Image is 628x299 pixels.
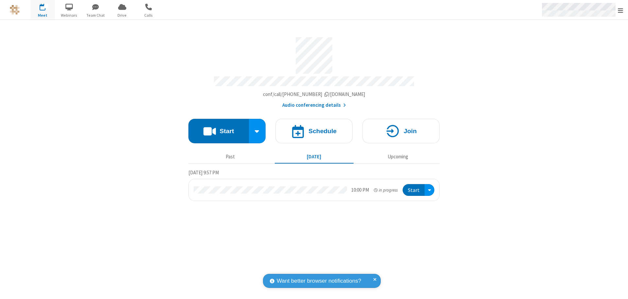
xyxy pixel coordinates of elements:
[362,119,440,143] button: Join
[136,12,161,18] span: Calls
[374,187,398,193] em: in progress
[425,184,434,196] div: Open menu
[191,150,270,163] button: Past
[275,119,353,143] button: Schedule
[30,12,55,18] span: Meet
[57,12,81,18] span: Webinars
[263,91,365,98] button: Copy my meeting room linkCopy my meeting room link
[188,32,440,109] section: Account details
[351,186,369,194] div: 10:00 PM
[275,150,354,163] button: [DATE]
[10,5,20,15] img: QA Selenium DO NOT DELETE OR CHANGE
[44,4,48,8] div: 1
[188,169,219,176] span: [DATE] 9:57 PM
[219,128,234,134] h4: Start
[249,119,266,143] div: Start conference options
[404,128,417,134] h4: Join
[282,102,346,109] button: Audio conferencing details
[188,119,249,143] button: Start
[277,277,361,285] span: Want better browser notifications?
[263,91,365,97] span: Copy my meeting room link
[358,150,437,163] button: Upcoming
[308,128,337,134] h4: Schedule
[83,12,108,18] span: Team Chat
[403,184,425,196] button: Start
[110,12,134,18] span: Drive
[188,169,440,201] section: Today's Meetings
